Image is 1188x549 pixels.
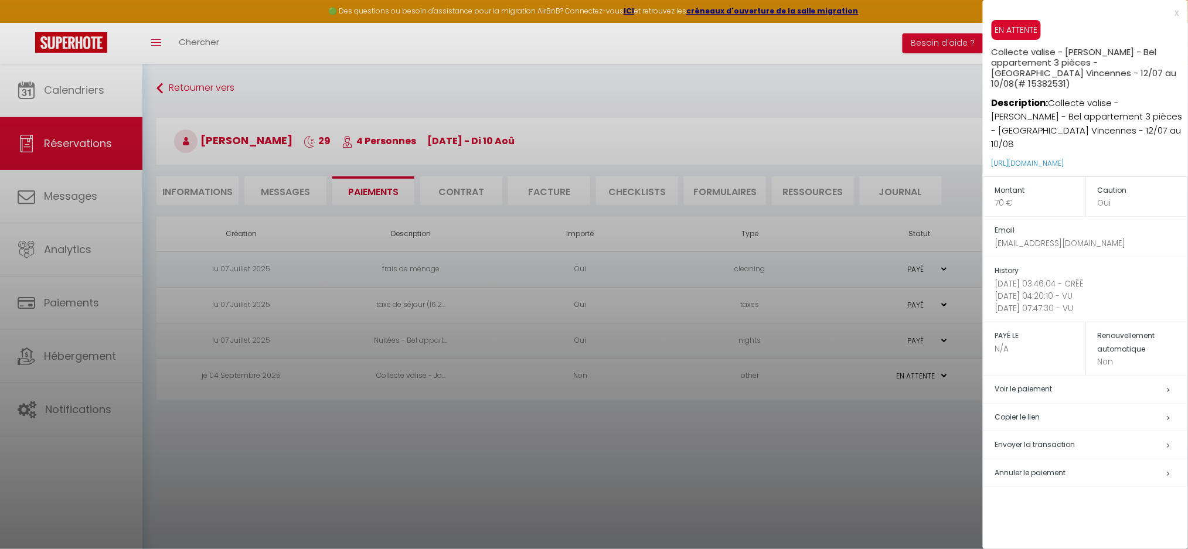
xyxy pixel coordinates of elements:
[1098,356,1188,368] p: Non
[1098,197,1188,209] p: Oui
[992,89,1188,151] p: Collecte valise - [PERSON_NAME] - Bel appartement 3 pièces - [GEOGRAPHIC_DATA] Vincennes - 12/07 ...
[995,302,1187,315] p: [DATE] 07:47:30 - VU
[983,6,1179,20] div: x
[995,264,1187,278] h5: History
[1098,329,1188,356] h5: Renouvellement automatique
[995,439,1075,449] span: Envoyer la transaction
[992,158,1064,168] a: [URL][DOMAIN_NAME]
[995,343,1085,355] p: N/A
[995,290,1187,302] p: [DATE] 04:20:10 - VU
[995,237,1187,250] p: [EMAIL_ADDRESS][DOMAIN_NAME]
[9,5,45,40] button: Ouvrir le widget de chat LiveChat
[992,20,1041,40] span: EN ATTENTE
[1015,77,1071,90] span: (# 15382531)
[995,384,1053,394] a: Voir le paiement
[992,97,1049,109] strong: Description:
[995,224,1187,237] h5: Email
[995,197,1085,209] p: 70 €
[995,329,1085,343] h5: PAYÉ LE
[995,468,1066,478] span: Annuler le paiement
[995,184,1085,197] h5: Montant
[1098,184,1188,197] h5: Caution
[995,278,1187,290] p: [DATE] 03:46:04 - CRÊÊ
[995,411,1187,424] h5: Copier le lien
[992,40,1188,89] h5: Collecte valise - [PERSON_NAME] - Bel appartement 3 pièces - [GEOGRAPHIC_DATA] Vincennes - 12/07 ...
